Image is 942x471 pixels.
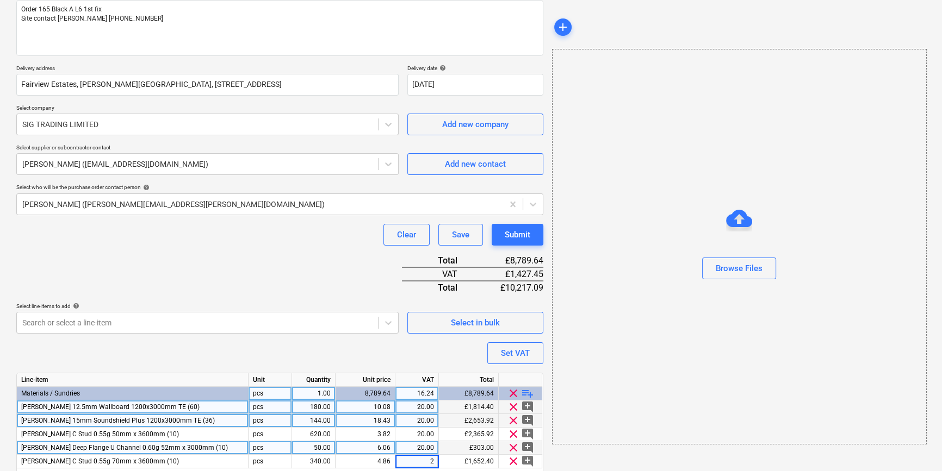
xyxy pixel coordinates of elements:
span: clear [507,428,520,441]
div: £303.00 [439,441,499,455]
div: 20.00 [400,400,434,414]
div: 16.24 [400,387,434,400]
div: Browse Files [716,261,763,275]
div: pcs [249,455,292,468]
span: Knauf 12.5mm Wallboard 1200x3000mm TE (60) [21,403,200,411]
p: Select supplier or subcontractor contact [16,144,399,153]
div: 1.00 [296,387,331,400]
button: Save [438,224,483,246]
span: clear [507,387,520,400]
span: clear [507,400,520,413]
button: Set VAT [487,342,543,364]
button: Clear [383,224,430,246]
span: Materials / Sundries [21,390,80,397]
div: Add new company [442,117,509,131]
div: 50.00 [296,441,331,455]
div: 20.00 [400,414,434,428]
div: Browse Files [552,49,927,444]
div: £1,652.40 [439,455,499,468]
div: Set VAT [501,346,530,360]
span: clear [507,414,520,427]
div: Total [402,254,475,267]
div: £1,427.45 [475,267,543,281]
span: help [71,303,79,309]
span: add_comment [521,441,534,454]
div: 180.00 [296,400,331,414]
span: add_comment [521,400,534,413]
div: 340.00 [296,455,331,468]
div: 18.43 [340,414,391,428]
p: Delivery address [16,65,399,74]
span: add_comment [521,428,534,441]
div: £8,789.64 [439,387,499,400]
span: Knauf 15mm Soundshield Plus 1200x3000mm TE (36) [21,417,215,424]
div: VAT [402,267,475,281]
div: Total [439,373,499,387]
div: Total [402,281,475,294]
span: help [437,65,446,71]
div: 6.06 [340,441,391,455]
div: Select in bulk [451,316,500,330]
div: 620.00 [296,428,331,441]
div: Select line-items to add [16,303,399,310]
span: Knauf C Stud 0.55g 70mm x 3600mm (10) [21,457,179,465]
input: Delivery date not specified [407,74,543,96]
button: Add new company [407,114,543,135]
div: Submit [505,228,530,242]
div: Quantity [292,373,336,387]
span: add [556,21,569,34]
div: 8,789.64 [340,387,391,400]
div: Select who will be the purchase order contact person [16,184,543,191]
div: pcs [249,414,292,428]
div: pcs [249,441,292,455]
div: Unit [249,373,292,387]
button: Submit [492,224,543,246]
div: Line-item [17,373,249,387]
div: £2,653.92 [439,414,499,428]
span: Knauf C Stud 0.55g 50mm x 3600mm (10) [21,430,179,438]
span: Knauf Deep Flange U Channel 0.60g 52mm x 3000mm (10) [21,444,228,451]
div: £1,814.40 [439,400,499,414]
div: £8,789.64 [475,254,543,267]
div: pcs [249,428,292,441]
iframe: Chat Widget [888,419,942,471]
span: clear [507,455,520,468]
span: playlist_add [521,387,534,400]
span: add_comment [521,455,534,468]
div: 20.00 [400,441,434,455]
div: Add new contact [445,157,506,171]
div: 10.08 [340,400,391,414]
button: Browse Files [702,258,776,279]
div: Unit price [336,373,395,387]
div: 3.82 [340,428,391,441]
button: Select in bulk [407,312,543,334]
div: Clear [397,228,416,242]
p: Select company [16,104,399,114]
div: 144.00 [296,414,331,428]
div: 20.00 [400,428,434,441]
div: 4.86 [340,455,391,468]
div: £10,217.09 [475,281,543,294]
div: pcs [249,387,292,400]
span: clear [507,441,520,454]
div: Delivery date [407,65,543,72]
button: Add new contact [407,153,543,175]
input: Delivery address [16,74,399,96]
span: help [141,184,150,191]
div: pcs [249,400,292,414]
span: add_comment [521,414,534,427]
div: Save [452,228,469,242]
div: VAT [395,373,439,387]
div: £2,365.92 [439,428,499,441]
